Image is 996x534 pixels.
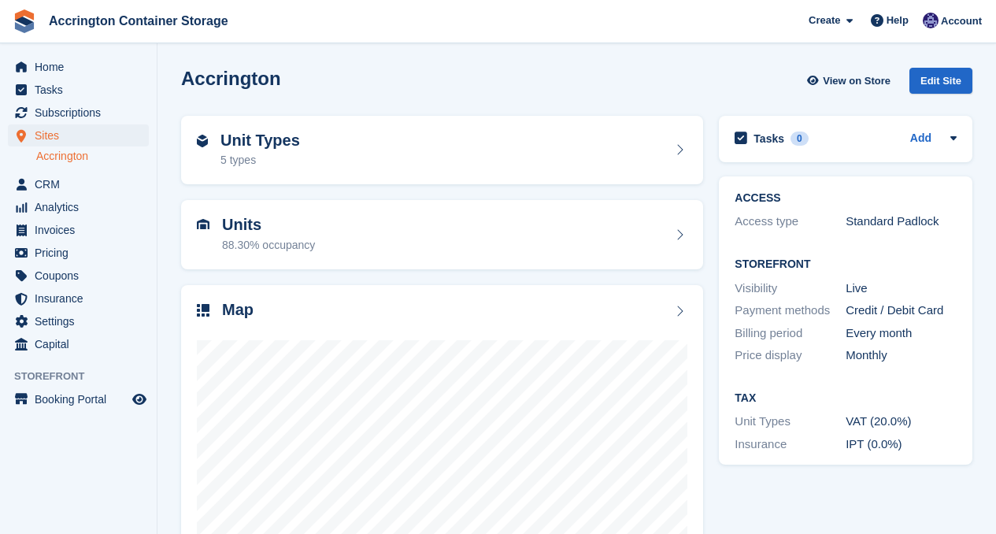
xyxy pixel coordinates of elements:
[130,390,149,409] a: Preview store
[181,68,281,89] h2: Accrington
[14,369,157,384] span: Storefront
[735,213,846,231] div: Access type
[846,347,957,365] div: Monthly
[35,265,129,287] span: Coupons
[846,213,957,231] div: Standard Padlock
[735,324,846,343] div: Billing period
[8,102,149,124] a: menu
[8,310,149,332] a: menu
[8,173,149,195] a: menu
[222,237,315,254] div: 88.30% occupancy
[735,347,846,365] div: Price display
[35,242,129,264] span: Pricing
[222,216,315,234] h2: Units
[8,79,149,101] a: menu
[220,132,300,150] h2: Unit Types
[8,242,149,264] a: menu
[846,280,957,298] div: Live
[8,56,149,78] a: menu
[8,196,149,218] a: menu
[197,219,209,230] img: unit-icn-7be61d7bf1b0ce9d3e12c5938cc71ed9869f7b940bace4675aadf7bd6d80202e.svg
[735,280,846,298] div: Visibility
[35,124,129,146] span: Sites
[8,388,149,410] a: menu
[735,413,846,431] div: Unit Types
[35,79,129,101] span: Tasks
[35,102,129,124] span: Subscriptions
[846,413,957,431] div: VAT (20.0%)
[35,333,129,355] span: Capital
[8,124,149,146] a: menu
[923,13,939,28] img: Jacob Connolly
[735,392,957,405] h2: Tax
[35,388,129,410] span: Booking Portal
[43,8,235,34] a: Accrington Container Storage
[8,219,149,241] a: menu
[909,68,972,100] a: Edit Site
[753,132,784,146] h2: Tasks
[823,73,890,89] span: View on Store
[35,219,129,241] span: Invoices
[887,13,909,28] span: Help
[8,265,149,287] a: menu
[791,132,809,146] div: 0
[735,302,846,320] div: Payment methods
[941,13,982,29] span: Account
[35,173,129,195] span: CRM
[735,258,957,271] h2: Storefront
[197,304,209,317] img: map-icn-33ee37083ee616e46c38cad1a60f524a97daa1e2b2c8c0bc3eb3415660979fc1.svg
[181,200,703,269] a: Units 88.30% occupancy
[181,116,703,185] a: Unit Types 5 types
[35,287,129,310] span: Insurance
[222,301,254,319] h2: Map
[35,310,129,332] span: Settings
[910,130,931,148] a: Add
[846,302,957,320] div: Credit / Debit Card
[735,192,957,205] h2: ACCESS
[8,287,149,310] a: menu
[809,13,840,28] span: Create
[8,333,149,355] a: menu
[35,56,129,78] span: Home
[805,68,897,94] a: View on Store
[36,149,149,164] a: Accrington
[846,436,957,454] div: IPT (0.0%)
[197,135,208,147] img: unit-type-icn-2b2737a686de81e16bb02015468b77c625bbabd49415b5ef34ead5e3b44a266d.svg
[220,152,300,169] div: 5 types
[35,196,129,218] span: Analytics
[909,68,972,94] div: Edit Site
[846,324,957,343] div: Every month
[13,9,36,33] img: stora-icon-8386f47178a22dfd0bd8f6a31ec36ba5ce8667c1dd55bd0f319d3a0aa187defe.svg
[735,436,846,454] div: Insurance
